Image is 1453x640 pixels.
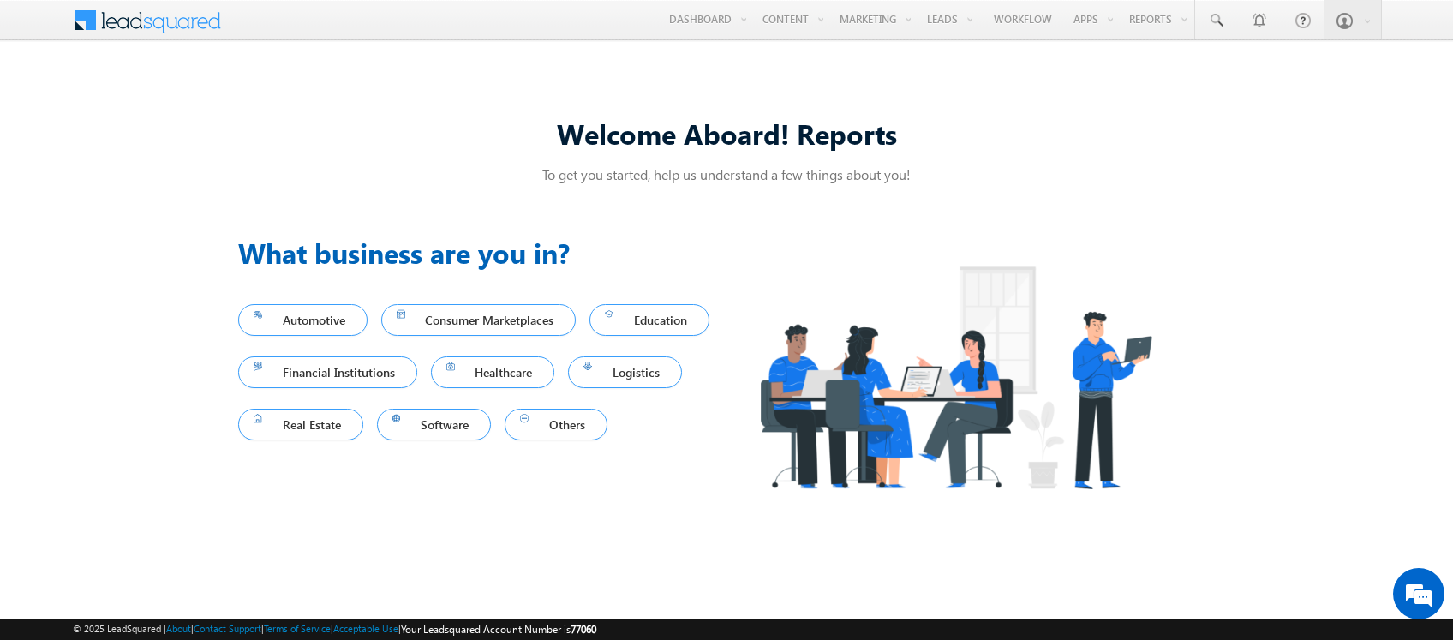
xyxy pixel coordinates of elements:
[397,308,561,332] span: Consumer Marketplaces
[264,623,331,634] a: Terms of Service
[571,623,596,636] span: 77060
[333,623,398,634] a: Acceptable Use
[238,165,1215,183] p: To get you started, help us understand a few things about you!
[605,308,694,332] span: Education
[726,232,1184,523] img: Industry.png
[166,623,191,634] a: About
[583,361,667,384] span: Logistics
[446,361,540,384] span: Healthcare
[73,621,596,637] span: © 2025 LeadSquared | | | | |
[238,232,726,273] h3: What business are you in?
[520,413,592,436] span: Others
[401,623,596,636] span: Your Leadsquared Account Number is
[392,413,476,436] span: Software
[194,623,261,634] a: Contact Support
[238,115,1215,152] div: Welcome Aboard! Reports
[254,361,402,384] span: Financial Institutions
[254,308,352,332] span: Automotive
[254,413,348,436] span: Real Estate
